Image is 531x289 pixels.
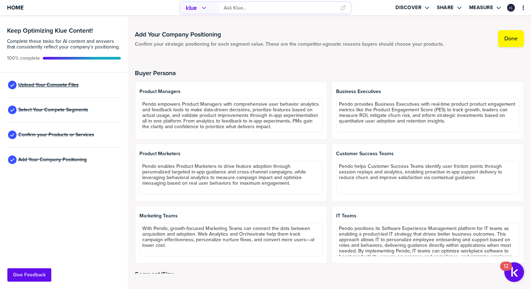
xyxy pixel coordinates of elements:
[508,5,514,11] img: 2564ccd93351bdf1cc5d857781760854-sml.png
[18,132,94,138] span: Confirm your Products or Services
[504,262,524,282] button: Open Resource Center, 12 new notifications
[7,5,24,11] span: Home
[437,5,454,11] label: Share
[7,268,51,282] button: Give Feedback
[135,70,524,77] h2: Buyer Persona
[18,82,79,88] span: Upload Your Compete Files
[139,151,323,157] span: Product Marketers
[139,213,323,219] span: Marketing Teams
[224,2,336,14] input: Ask Klue...
[7,27,121,34] h3: Keep Optimizing Klue Content!
[336,223,519,256] textarea: Pendo positions its Software Experience Management platform for IT teams as enabling a product-le...
[336,99,519,132] textarea: Pendo provides Business Executives with real-time product product engagement metrics like the Pro...
[336,213,519,219] span: IT Teams
[506,3,516,12] a: Edit Profile
[135,271,524,278] h2: Segment/Size
[139,99,323,132] textarea: Pendo empowers Product Managers with comprehensive user behavior analytics and feedback tools to ...
[504,266,509,275] div: 12
[469,5,493,11] label: Measure
[336,89,519,94] span: Business Executives
[139,223,323,256] textarea: With Pendo, growth-focused Marketing Teams can connect the dots between acquisition and adoption....
[135,41,444,47] span: Confirm your strategic positioning for each segment value. These are the competitor-agnostic reas...
[139,89,323,94] span: Product Managers
[504,35,518,42] label: Done
[18,157,87,163] span: Add Your Company Positioning
[139,161,323,194] textarea: Pendo enables Product Marketers to drive feature adoption through personalized targeted in-app gu...
[336,151,519,157] span: Customer Success Teams
[395,5,421,11] label: Discover
[7,39,121,50] span: Complete these tasks for AI content and answers that consistently reflect your company’s position...
[7,55,40,61] span: Active
[135,30,444,39] h1: Add Your Company Positioning
[18,107,88,113] span: Select Your Compete Segments
[336,161,519,194] textarea: Pendo helps Customer Success Teams identify user friction points through session replays and anal...
[507,4,515,12] div: Ethan Lapinski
